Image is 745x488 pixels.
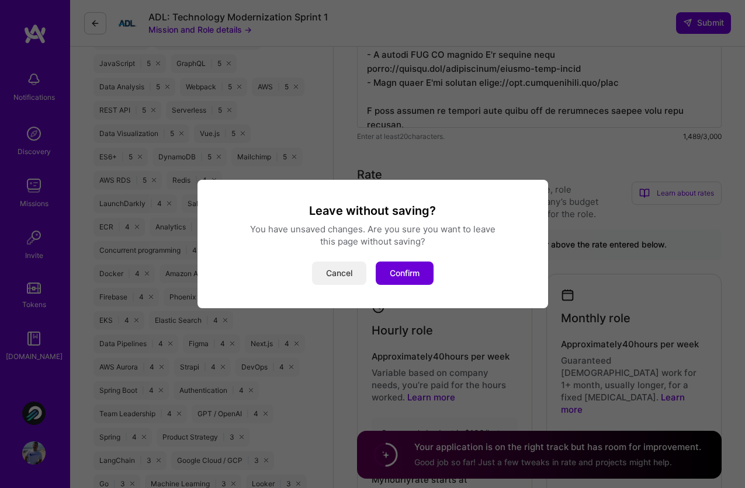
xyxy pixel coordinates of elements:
[376,262,434,285] button: Confirm
[312,262,366,285] button: Cancel
[197,180,548,308] div: modal
[212,235,534,248] div: this page without saving?
[212,203,534,218] h3: Leave without saving?
[212,223,534,235] div: You have unsaved changes. Are you sure you want to leave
